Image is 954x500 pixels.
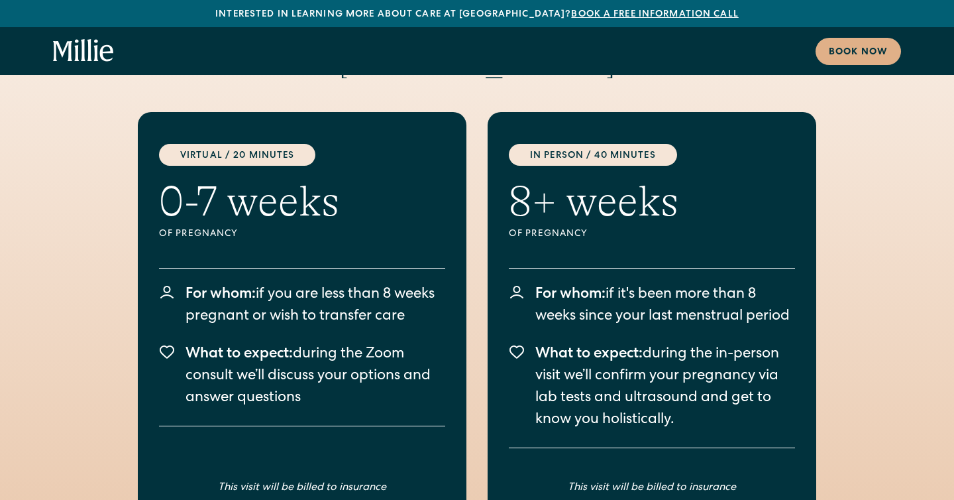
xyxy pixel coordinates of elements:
a: Book now [816,38,901,65]
span: What to expect: [185,347,293,362]
h2: 8+ weeks [509,176,678,227]
div: Of pregnancy [509,227,678,241]
span: For whom: [185,288,256,302]
em: This visit will be billed to insurance [218,483,386,493]
div: Of pregnancy [159,227,339,241]
h2: 0-7 weeks [159,176,339,227]
em: This visit will be billed to insurance [568,483,736,493]
span: For whom: [535,288,606,302]
div: Virtual / 20 Minutes [159,144,315,166]
p: if it's been more than 8 weeks since your last menstrual period [535,284,795,328]
p: during the in-person visit we’ll confirm your pregnancy via lab tests and ultrasound and get to k... [535,344,795,432]
div: in person / 40 minutes [509,144,677,166]
p: during the Zoom consult we’ll discuss your options and answer questions [185,344,445,410]
p: if you are less than 8 weeks pregnant or wish to transfer care [185,284,445,328]
a: home [53,39,114,63]
span: What to expect: [535,347,643,362]
div: Book now [829,46,888,60]
a: Book a free information call [571,10,738,19]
